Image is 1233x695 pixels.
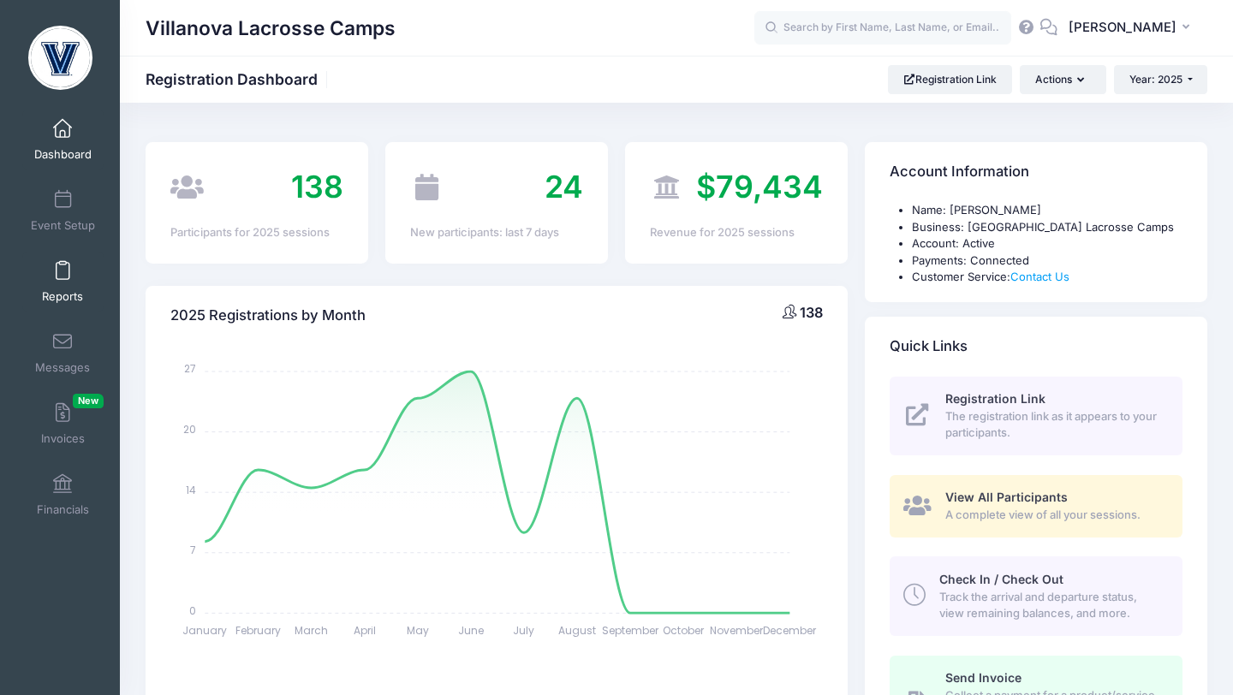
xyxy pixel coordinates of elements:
[945,408,1163,442] span: The registration link as it appears to your participants.
[354,623,376,638] tspan: April
[42,289,83,304] span: Reports
[710,623,764,638] tspan: November
[22,181,104,241] a: Event Setup
[22,465,104,525] a: Financials
[558,623,596,638] tspan: August
[888,65,1012,94] a: Registration Link
[1020,65,1105,94] button: Actions
[35,360,90,375] span: Messages
[912,252,1182,270] li: Payments: Connected
[663,623,705,638] tspan: October
[696,168,823,205] span: $79,434
[945,507,1163,524] span: A complete view of all your sessions.
[235,623,281,638] tspan: February
[22,394,104,454] a: InvoicesNew
[28,26,92,90] img: Villanova Lacrosse Camps
[754,11,1011,45] input: Search by First Name, Last Name, or Email...
[184,422,197,437] tspan: 20
[22,323,104,383] a: Messages
[945,391,1045,406] span: Registration Link
[890,475,1182,538] a: View All Participants A complete view of all your sessions.
[458,623,484,638] tspan: June
[912,235,1182,252] li: Account: Active
[890,556,1182,635] a: Check In / Check Out Track the arrival and departure status, view remaining balances, and more.
[514,623,535,638] tspan: July
[912,269,1182,286] li: Customer Service:
[800,304,823,321] span: 138
[34,147,92,162] span: Dashboard
[1069,18,1176,37] span: [PERSON_NAME]
[291,168,343,205] span: 138
[912,219,1182,236] li: Business: [GEOGRAPHIC_DATA] Lacrosse Camps
[190,603,197,617] tspan: 0
[31,218,95,233] span: Event Setup
[1129,73,1182,86] span: Year: 2025
[191,543,197,557] tspan: 7
[146,9,396,48] h1: Villanova Lacrosse Camps
[22,252,104,312] a: Reports
[183,623,228,638] tspan: January
[939,572,1063,586] span: Check In / Check Out
[1010,270,1069,283] a: Contact Us
[37,502,89,517] span: Financials
[1114,65,1207,94] button: Year: 2025
[764,623,818,638] tspan: December
[890,148,1029,197] h4: Account Information
[545,168,583,205] span: 24
[185,361,197,376] tspan: 27
[187,482,197,496] tspan: 14
[146,70,332,88] h1: Registration Dashboard
[912,202,1182,219] li: Name: [PERSON_NAME]
[170,224,343,241] div: Participants for 2025 sessions
[945,670,1022,685] span: Send Invoice
[41,431,85,446] span: Invoices
[945,490,1068,504] span: View All Participants
[295,623,328,638] tspan: March
[890,322,968,371] h4: Quick Links
[170,291,366,340] h4: 2025 Registrations by Month
[939,589,1163,622] span: Track the arrival and departure status, view remaining balances, and more.
[650,224,823,241] div: Revenue for 2025 sessions
[22,110,104,169] a: Dashboard
[890,377,1182,455] a: Registration Link The registration link as it appears to your participants.
[73,394,104,408] span: New
[602,623,659,638] tspan: September
[410,224,583,241] div: New participants: last 7 days
[407,623,429,638] tspan: May
[1057,9,1207,48] button: [PERSON_NAME]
